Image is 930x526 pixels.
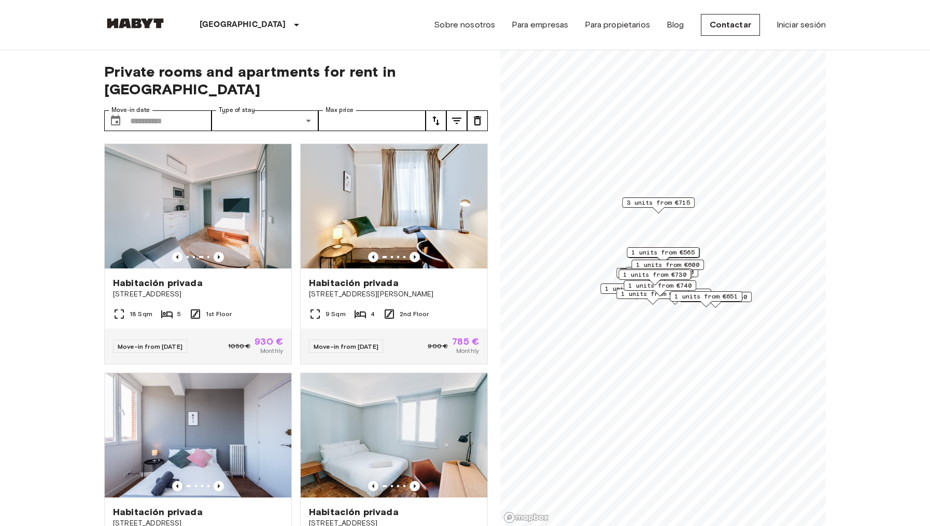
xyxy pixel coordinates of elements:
[111,106,150,115] label: Move-in date
[400,309,429,319] span: 2nd Floor
[426,110,446,131] button: tune
[670,291,742,307] div: Map marker
[619,268,692,285] div: Map marker
[172,252,182,262] button: Previous image
[113,277,203,289] span: Habitación privada
[623,270,686,279] span: 1 units from €730
[326,309,346,319] span: 9 Sqm
[309,289,479,300] span: [STREET_ADDRESS][PERSON_NAME]
[627,198,690,207] span: 3 units from €715
[456,346,479,356] span: Monthly
[467,110,488,131] button: tune
[219,106,255,115] label: Type of stay
[255,337,283,346] span: 930 €
[701,14,760,36] a: Contactar
[503,511,549,523] a: Mapbox logo
[605,284,668,293] span: 1 units from €750
[172,481,182,491] button: Previous image
[104,18,166,29] img: Habyt
[622,197,695,214] div: Map marker
[631,248,695,257] span: 1 units from €565
[428,342,448,351] span: 900 €
[104,144,292,364] a: Previous imagePrevious imageHabitación privada[STREET_ADDRESS]18 Sqm51st FloorMove-in from [DATE]...
[300,144,488,364] a: Marketing picture of unit ES-15-018-001-03HPrevious imagePrevious imageHabitación privada[STREET_...
[206,309,232,319] span: 1st Floor
[105,110,126,131] button: Choose date
[512,19,568,31] a: Para empresas
[616,289,689,305] div: Map marker
[667,19,684,31] a: Blog
[628,281,692,290] span: 1 units from €740
[105,144,291,268] img: Marketing picture of unit ES-15-032-001-05H
[214,481,224,491] button: Previous image
[585,19,650,31] a: Para propietarios
[621,289,684,298] span: 1 units from €630
[104,63,488,98] span: Private rooms and apartments for rent in [GEOGRAPHIC_DATA]
[371,309,375,319] span: 4
[228,342,250,351] span: 1050 €
[314,343,378,350] span: Move-in from [DATE]
[130,309,152,319] span: 18 Sqm
[630,267,694,277] span: 1 units from €700
[618,269,691,286] div: Map marker
[260,346,283,356] span: Monthly
[177,309,181,319] span: 5
[301,373,487,497] img: Marketing picture of unit ES-15-032-002-02H
[309,506,399,518] span: Habitación privada
[214,252,224,262] button: Previous image
[113,506,203,518] span: Habitación privada
[118,343,182,350] span: Move-in from [DATE]
[200,19,286,31] p: [GEOGRAPHIC_DATA]
[309,277,399,289] span: Habitación privada
[113,289,283,300] span: [STREET_ADDRESS]
[627,247,699,263] div: Map marker
[626,267,698,283] div: Map marker
[446,110,467,131] button: tune
[600,283,673,300] div: Map marker
[410,481,420,491] button: Previous image
[452,337,479,346] span: 785 €
[368,481,378,491] button: Previous image
[368,252,378,262] button: Previous image
[326,106,354,115] label: Max price
[674,292,738,301] span: 1 units from €651
[636,260,699,269] span: 1 units from €600
[105,373,291,497] img: Marketing picture of unit ES-15-048-001-02H
[631,260,704,276] div: Map marker
[684,292,747,302] span: 1 units from €680
[434,19,495,31] a: Sobre nosotros
[624,269,687,278] span: 1 units from €515
[616,268,689,284] div: Map marker
[301,144,487,268] img: Marketing picture of unit ES-15-018-001-03H
[624,280,696,296] div: Map marker
[410,252,420,262] button: Previous image
[777,19,826,31] a: Iniciar sesión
